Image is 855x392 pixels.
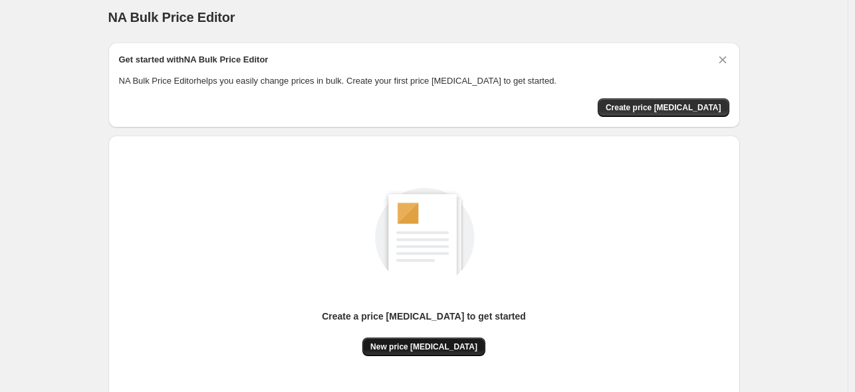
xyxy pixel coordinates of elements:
span: New price [MEDICAL_DATA] [370,342,477,352]
p: Create a price [MEDICAL_DATA] to get started [322,310,526,323]
span: Create price [MEDICAL_DATA] [606,102,721,113]
span: NA Bulk Price Editor [108,10,235,25]
button: Create price change job [598,98,729,117]
p: NA Bulk Price Editor helps you easily change prices in bulk. Create your first price [MEDICAL_DAT... [119,74,729,88]
button: Dismiss card [716,53,729,66]
button: New price [MEDICAL_DATA] [362,338,485,356]
h2: Get started with NA Bulk Price Editor [119,53,269,66]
